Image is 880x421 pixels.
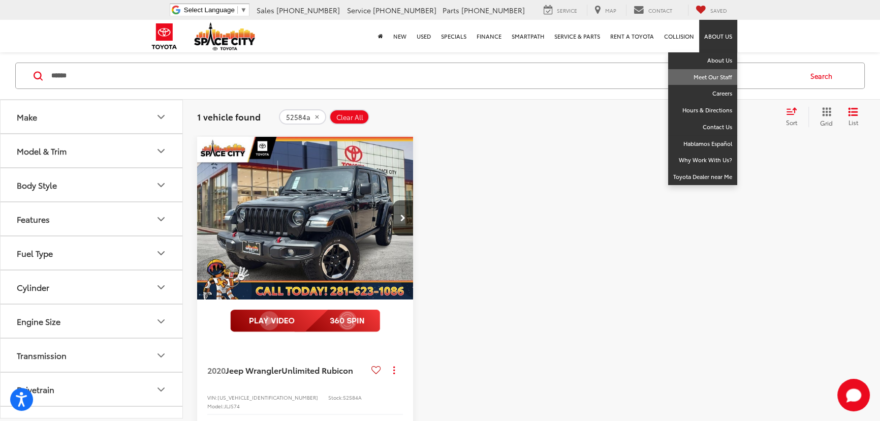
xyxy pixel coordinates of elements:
span: dropdown dots [393,366,395,374]
div: Engine Size [17,316,60,326]
button: Actions [385,361,403,379]
button: FeaturesFeatures [1,202,183,235]
button: MakeMake [1,100,183,133]
svg: Start Chat [837,379,870,411]
a: Rent a Toyota [605,20,659,52]
span: Sort [786,118,797,127]
a: Meet Our Staff [668,69,737,86]
div: Drivetrain [17,384,54,394]
div: Model & Trim [155,145,167,157]
a: Finance [472,20,507,52]
span: 52584A [343,394,362,401]
div: Engine Size [155,315,167,327]
a: Home [373,20,388,52]
span: JLJS74 [224,402,240,410]
span: Contact [648,7,672,14]
span: Parts [443,5,459,15]
span: Stock: [328,394,343,401]
button: Fuel TypeFuel Type [1,236,183,269]
div: Body Style [155,179,167,191]
a: Toyota Dealer near Me [668,169,737,185]
a: New [388,20,412,52]
span: Model: [207,402,224,410]
span: [US_VEHICLE_IDENTIFICATION_NUMBER] [217,394,318,401]
a: Select Language​ [184,6,247,14]
img: Toyota [145,20,183,53]
span: Map [605,7,616,14]
div: Cylinder [155,281,167,293]
div: Make [155,111,167,123]
a: Specials [436,20,472,52]
a: Contact Us [668,119,737,136]
button: Toggle Chat Window [837,379,870,411]
div: Fuel Type [17,248,53,258]
a: SmartPath [507,20,549,52]
div: Features [17,214,50,224]
a: About Us [668,52,737,69]
span: 2020 [207,364,226,376]
span: Service [557,7,577,14]
div: Features [155,213,167,225]
span: VIN: [207,394,217,401]
div: Drivetrain [155,383,167,396]
span: Grid [820,118,833,127]
img: Space City Toyota [194,22,255,50]
span: Clear All [336,113,363,122]
div: Fuel Type [155,247,167,259]
span: List [848,118,858,127]
span: Service [347,5,371,15]
button: Model & TrimModel & Trim [1,134,183,167]
span: Select Language [184,6,235,14]
span: Saved [710,7,727,14]
a: Used [412,20,436,52]
button: DrivetrainDrivetrain [1,373,183,406]
span: ▼ [240,6,247,14]
div: Transmission [17,350,67,360]
span: [PHONE_NUMBER] [276,5,340,15]
img: full motion video [230,310,380,332]
div: Body Style [17,180,57,190]
button: remove 52584a [279,109,326,125]
a: 2020Jeep WranglerUnlimited Rubicon [207,365,367,376]
button: Body StyleBody Style [1,168,183,201]
button: Next image [393,200,413,236]
a: 2020 Jeep Wrangler Unlimited Rubicon2020 Jeep Wrangler Unlimited Rubicon2020 Jeep Wrangler Unlimi... [197,137,414,299]
button: TransmissionTransmission [1,339,183,372]
a: Map [587,5,624,16]
div: Transmission [155,349,167,362]
span: Jeep Wrangler [226,364,281,376]
a: About Us [699,20,737,52]
button: CylinderCylinder [1,270,183,304]
button: Engine SizeEngine Size [1,305,183,338]
input: Search by Make, Model, or Keyword [50,64,801,88]
div: Cylinder [17,282,49,292]
a: Hours & Directions [668,102,737,119]
span: 52584a [286,113,310,122]
span: Unlimited Rubicon [281,364,353,376]
button: List View [840,107,866,127]
a: Hablamos Español [668,136,737,153]
button: Clear All [329,109,369,125]
a: Collision [659,20,699,52]
div: Model & Trim [17,146,67,156]
span: [PHONE_NUMBER] [461,5,525,15]
a: My Saved Vehicles [688,5,735,16]
span: ​ [237,6,238,14]
a: Service [536,5,585,16]
span: [PHONE_NUMBER] [373,5,436,15]
div: Make [17,112,37,122]
span: Sales [257,5,274,15]
a: Contact [626,5,680,16]
img: 2020 Jeep Wrangler Unlimited Rubicon [197,137,414,300]
div: 2020 Jeep Wrangler Unlimited Rubicon 0 [197,137,414,299]
span: 1 vehicle found [197,110,261,123]
a: Service & Parts [549,20,605,52]
button: Search [801,63,847,88]
a: Why Work With Us? [668,152,737,169]
button: Select sort value [781,107,808,127]
button: Grid View [808,107,840,127]
a: Careers [668,85,737,102]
